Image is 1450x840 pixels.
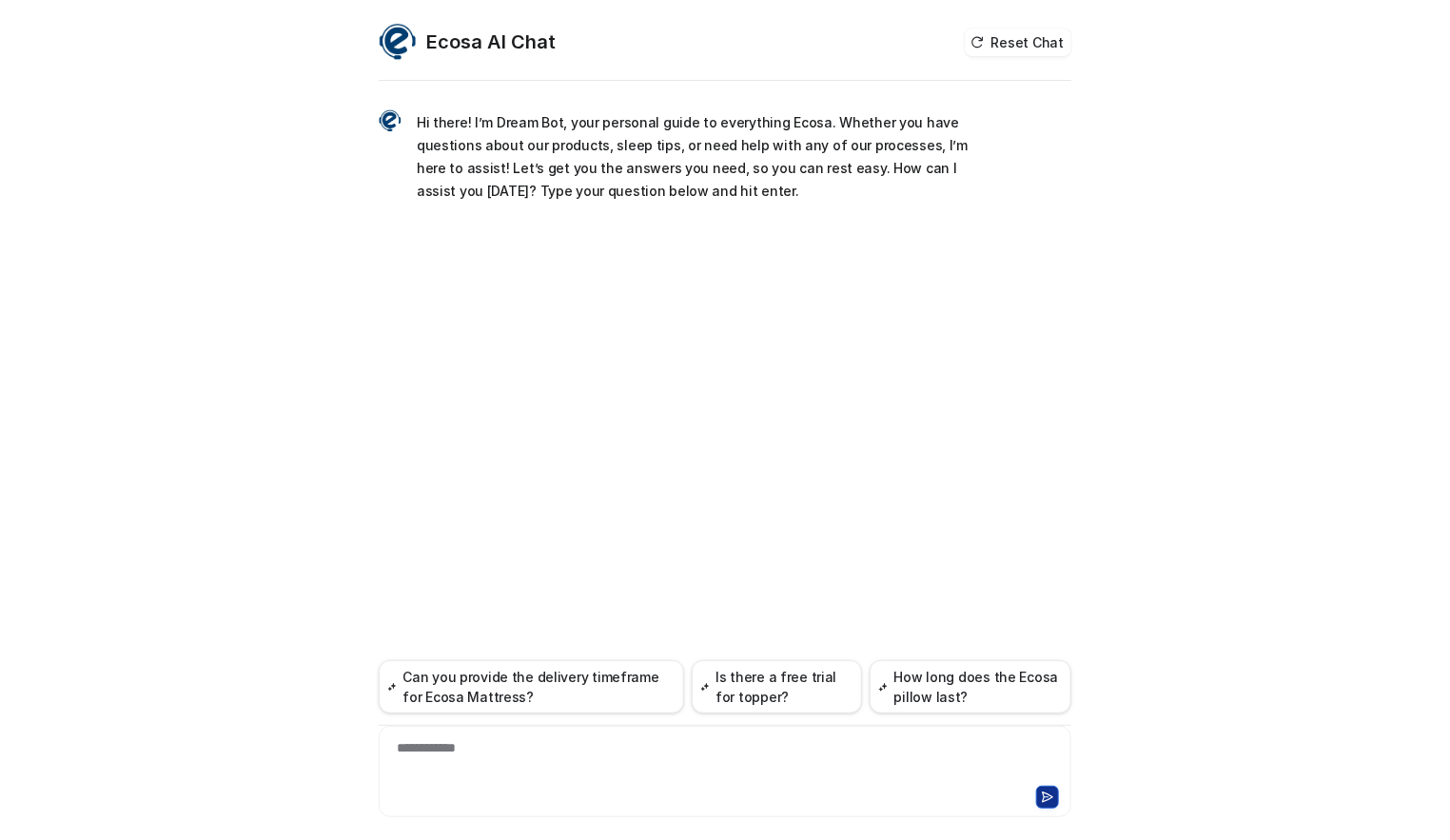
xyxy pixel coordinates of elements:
button: How long does the Ecosa pillow last? [870,660,1071,713]
button: Reset Chat [965,29,1071,56]
h2: Ecosa AI Chat [426,29,556,55]
button: Can you provide the delivery timeframe for Ecosa Mattress? [379,660,684,713]
p: Hi there! I’m Dream Bot, your personal guide to everything Ecosa. Whether you have questions abou... [417,111,973,203]
img: Widget [379,109,402,132]
img: Widget [379,23,417,61]
button: Is there a free trial for topper? [692,660,862,713]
